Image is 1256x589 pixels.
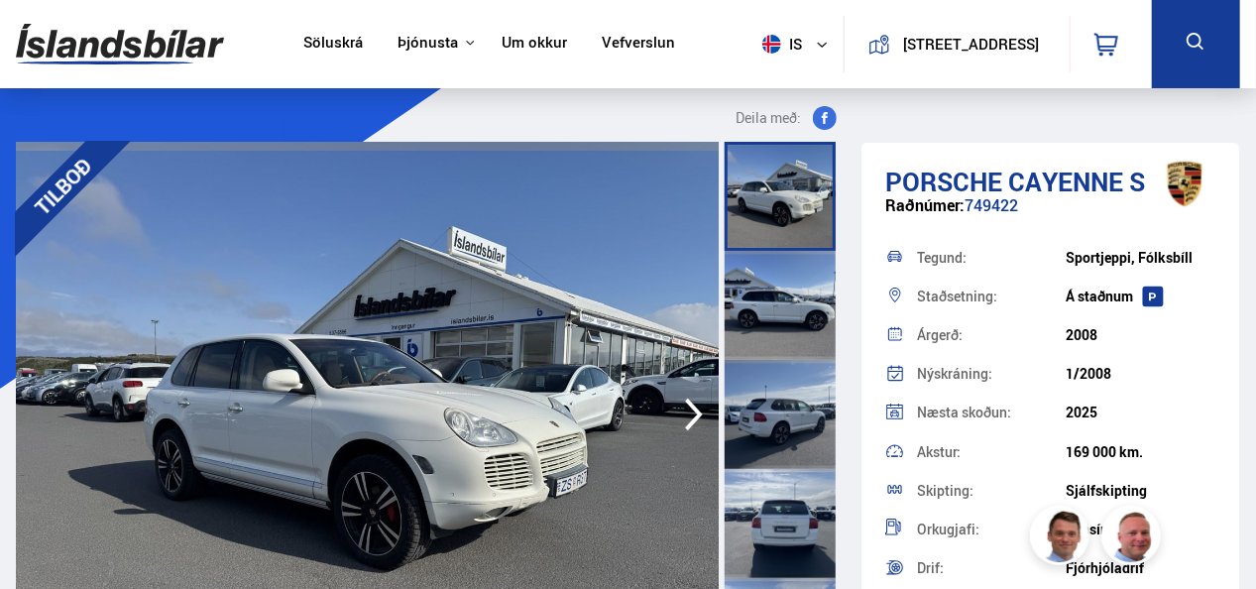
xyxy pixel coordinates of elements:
[754,15,844,73] button: is
[398,34,458,53] button: Þjónusta
[917,367,1066,381] div: Nýskráning:
[917,251,1066,265] div: Tegund:
[754,35,804,54] span: is
[1066,560,1214,576] div: Fjórhjóladrif
[1104,509,1164,568] img: siFngHWaQ9KaOqBr.png
[885,164,1002,199] span: Porsche
[1008,164,1145,199] span: Cayenne S
[1066,366,1214,382] div: 1/2008
[303,34,363,55] a: Söluskrá
[1066,483,1214,499] div: Sjálfskipting
[885,196,1215,235] div: 749422
[1066,327,1214,343] div: 2008
[885,194,965,216] span: Raðnúmer:
[728,106,845,130] button: Deila með:
[898,36,1044,53] button: [STREET_ADDRESS]
[917,484,1066,498] div: Skipting:
[917,523,1066,536] div: Orkugjafi:
[736,106,801,130] span: Deila með:
[917,290,1066,303] div: Staðsetning:
[602,34,675,55] a: Vefverslun
[917,445,1066,459] div: Akstur:
[762,35,781,54] img: svg+xml;base64,PHN2ZyB4bWxucz0iaHR0cDovL3d3dy53My5vcmcvMjAwMC9zdmciIHdpZHRoPSI1MTIiIGhlaWdodD0iNT...
[1066,405,1214,420] div: 2025
[917,406,1066,419] div: Næsta skoðun:
[16,8,75,67] button: Open LiveChat chat widget
[502,34,567,55] a: Um okkur
[1066,289,1214,304] div: Á staðnum
[856,16,1058,72] a: [STREET_ADDRESS]
[1033,509,1092,568] img: FbJEzSuNWCJXmdc-.webp
[16,12,224,76] img: G0Ugv5HjCgRt.svg
[1066,250,1214,266] div: Sportjeppi, Fólksbíll
[1066,444,1214,460] div: 169 000 km.
[917,328,1066,342] div: Árgerð:
[917,561,1066,575] div: Drif:
[1145,153,1224,214] img: brand logo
